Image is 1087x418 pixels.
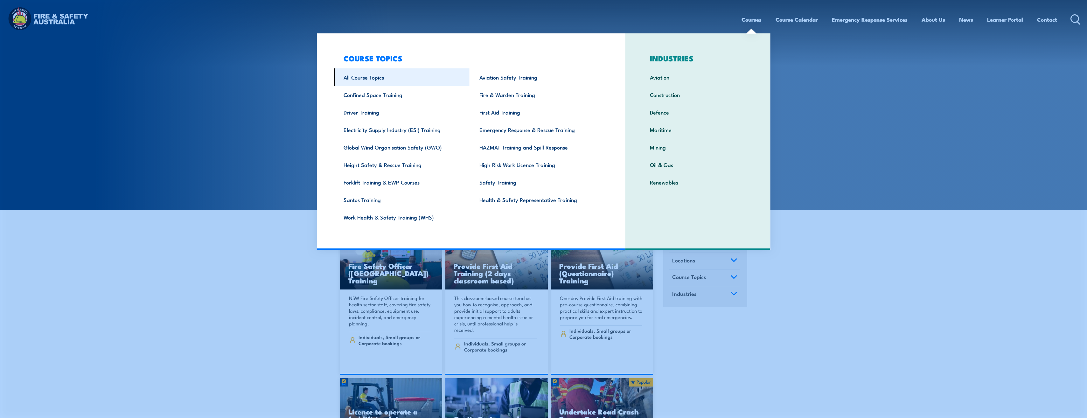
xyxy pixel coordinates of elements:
a: Santos Training [334,191,470,208]
a: Health & Safety Representative Training [470,191,605,208]
a: Fire Safety Officer ([GEOGRAPHIC_DATA]) Training [340,233,442,290]
a: News [959,11,973,28]
a: Global Wind Organisation Safety (GWO) [334,138,470,156]
h3: INDUSTRIES [640,54,756,63]
h3: Provide First Aid (Questionnaire) Training [559,262,645,284]
a: All Course Topics [334,68,470,86]
a: Locations [669,253,740,269]
a: Fire & Warden Training [470,86,605,103]
a: Safety Training [470,173,605,191]
a: Forklift Training & EWP Courses [334,173,470,191]
a: First Aid Training [470,103,605,121]
p: This classroom-based course teaches you how to recognise, approach, and provide initial support t... [454,295,537,333]
a: Industries [669,286,740,303]
a: Aviation [640,68,756,86]
a: Provide First Aid (Questionnaire) Training [551,233,653,290]
a: Confined Space Training [334,86,470,103]
span: Individuals, Small groups or Corporate bookings [569,328,642,340]
a: Aviation Safety Training [470,68,605,86]
a: Contact [1037,11,1057,28]
span: Course Topics [672,273,706,281]
a: Course Calendar [776,11,818,28]
h3: Fire Safety Officer ([GEOGRAPHIC_DATA]) Training [348,262,434,284]
a: Driver Training [334,103,470,121]
a: Renewables [640,173,756,191]
a: Course Topics [669,269,740,286]
a: Mining [640,138,756,156]
a: Oil & Gas [640,156,756,173]
a: About Us [922,11,945,28]
p: One-day Provide First Aid training with pre-course questionnaire, combining practical skills and ... [560,295,643,320]
a: Emergency Response Services [832,11,908,28]
a: Work Health & Safety Training (WHS) [334,208,470,226]
a: High Risk Work Licence Training [470,156,605,173]
a: Courses [742,11,762,28]
p: NSW Fire Safety Officer training for health sector staff, covering fire safety laws, compliance, ... [349,295,432,327]
img: Mental Health First Aid Training (Standard) – Classroom [445,233,548,290]
a: Defence [640,103,756,121]
a: Learner Portal [987,11,1023,28]
a: Construction [640,86,756,103]
span: Locations [672,256,695,265]
span: Individuals, Small groups or Corporate bookings [359,334,431,346]
img: Mental Health First Aid Training (Standard) – Blended Classroom [551,233,653,290]
a: Provide First Aid Training (2 days classroom based) [445,233,548,290]
span: Industries [672,289,697,298]
a: Emergency Response & Rescue Training [470,121,605,138]
a: Height Safety & Rescue Training [334,156,470,173]
a: Electricity Supply Industry (ESI) Training [334,121,470,138]
a: HAZMAT Training and Spill Response [470,138,605,156]
h3: Provide First Aid Training (2 days classroom based) [454,262,540,284]
img: Fire Safety Advisor [340,233,442,290]
a: Maritime [640,121,756,138]
span: Individuals, Small groups or Corporate bookings [464,340,537,352]
h3: COURSE TOPICS [334,54,605,63]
